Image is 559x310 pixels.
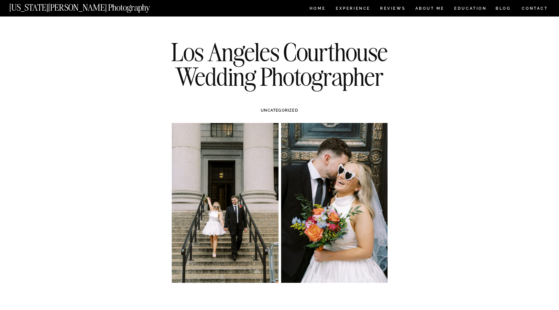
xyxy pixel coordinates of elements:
a: BLOG [496,6,511,12]
h1: Los Angeles Courthouse Wedding Photographer [162,40,397,89]
a: EDUCATION [454,6,488,12]
a: CONTACT [521,5,548,12]
a: REVIEWS [380,6,404,12]
a: ABOUT ME [415,6,444,12]
a: [US_STATE][PERSON_NAME] Photography [9,3,172,9]
a: HOME [308,6,327,12]
a: Uncategorized [261,108,298,113]
a: Experience [336,6,370,12]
